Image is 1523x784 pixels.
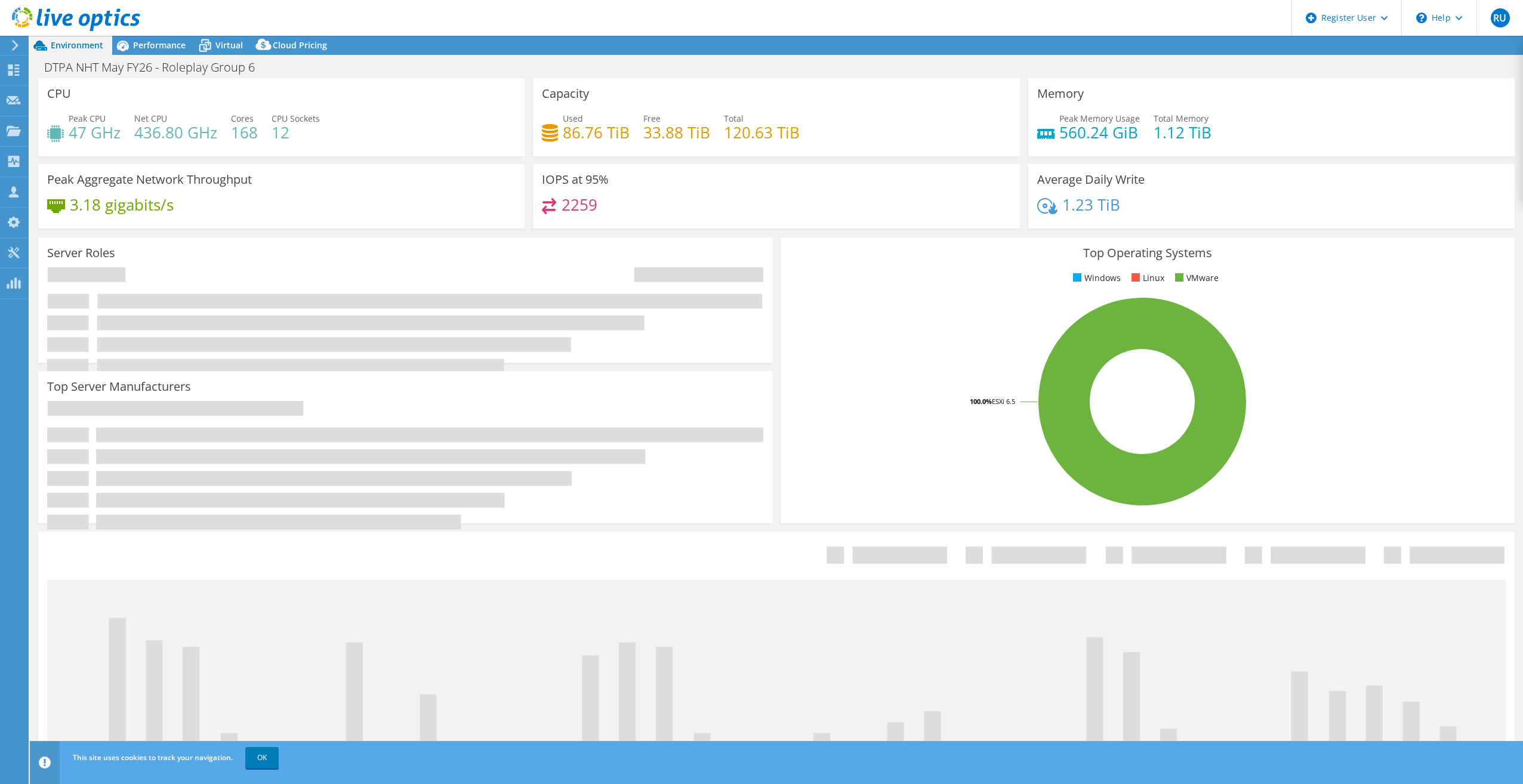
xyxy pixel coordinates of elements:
span: Environment [51,39,103,51]
span: Peak Memory Usage [1059,113,1140,124]
h4: 560.24 GiB [1059,126,1140,139]
span: Total [724,113,744,124]
span: Cloud Pricing [273,39,327,51]
h4: 86.76 TiB [563,126,630,139]
h3: Capacity [542,87,589,100]
h4: 168 [231,126,258,139]
span: This site uses cookies to track your navigation. [73,752,233,763]
h4: 12 [272,126,320,139]
li: Windows [1070,271,1121,285]
tspan: 100.0% [970,397,992,406]
h3: Top Operating Systems [790,246,1506,260]
tspan: ESXi 6.5 [992,397,1015,406]
h3: Peak Aggregate Network Throughput [47,173,252,186]
h4: 1.12 TiB [1154,126,1211,139]
span: Peak CPU [69,113,106,124]
span: Net CPU [134,113,167,124]
span: CPU Sockets [272,113,320,124]
h3: IOPS at 95% [542,173,609,186]
span: Virtual [215,39,243,51]
li: Linux [1129,271,1164,285]
span: Used [563,113,583,124]
h4: 120.63 TiB [724,126,800,139]
a: OK [245,747,279,768]
h4: 2259 [562,198,597,211]
h4: 47 GHz [69,126,121,139]
span: Cores [231,113,254,124]
svg: \n [1416,13,1427,23]
h3: Server Roles [47,246,115,260]
h4: 436.80 GHz [134,126,217,139]
span: Total Memory [1154,113,1208,124]
h3: Average Daily Write [1037,173,1145,186]
h3: Memory [1037,87,1084,100]
h4: 1.23 TiB [1062,198,1120,211]
h1: DTPA NHT May FY26 - Roleplay Group 6 [39,61,273,74]
span: RU [1491,8,1510,27]
h3: Top Server Manufacturers [47,380,191,393]
span: Free [643,113,661,124]
span: Performance [133,39,186,51]
h3: CPU [47,87,71,100]
h4: 33.88 TiB [643,126,710,139]
h4: 3.18 gigabits/s [70,198,174,211]
li: VMware [1172,271,1219,285]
